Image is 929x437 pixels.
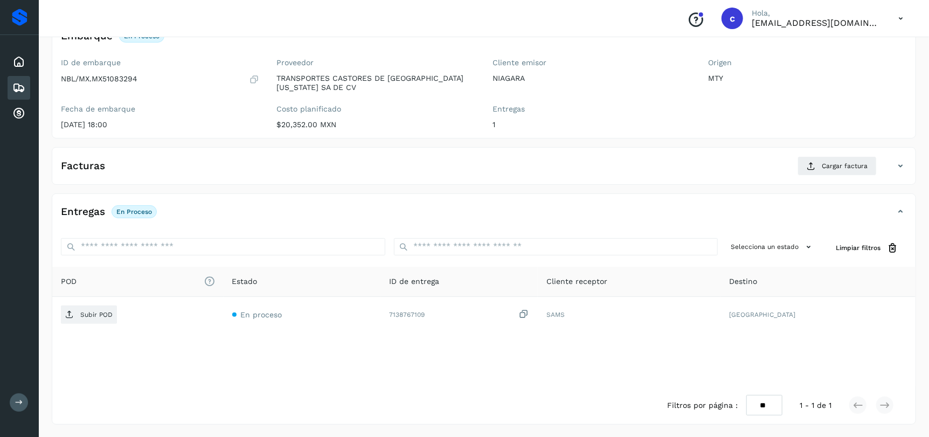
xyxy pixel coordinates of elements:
[752,9,881,18] p: Hola,
[729,276,757,287] span: Destino
[720,297,916,332] td: [GEOGRAPHIC_DATA]
[800,400,831,411] span: 1 - 1 de 1
[61,206,105,218] h4: Entregas
[493,58,691,67] label: Cliente emisor
[277,120,476,129] p: $20,352.00 MXN
[52,27,916,54] div: EmbarqueEn proceso
[61,105,260,114] label: Fecha de embarque
[277,105,476,114] label: Costo planificado
[232,276,258,287] span: Estado
[61,306,117,324] button: Subir POD
[8,50,30,74] div: Inicio
[546,276,607,287] span: Cliente receptor
[493,120,691,129] p: 1
[667,400,738,411] span: Filtros por página :
[8,76,30,100] div: Embarques
[80,311,113,318] p: Subir POD
[116,208,152,216] p: En proceso
[493,74,691,83] p: NIAGARA
[61,276,215,287] span: POD
[827,238,907,258] button: Limpiar filtros
[836,243,881,253] span: Limpiar filtros
[241,310,282,319] span: En proceso
[61,120,260,129] p: [DATE] 18:00
[61,74,137,84] p: NBL/MX.MX51083294
[61,160,105,172] h4: Facturas
[798,156,877,176] button: Cargar factura
[493,105,691,114] label: Entregas
[8,102,30,126] div: Cuentas por cobrar
[822,161,868,171] span: Cargar factura
[52,203,916,230] div: EntregasEn proceso
[61,58,260,67] label: ID de embarque
[538,297,720,332] td: SAMS
[277,74,476,92] p: TRANSPORTES CASTORES DE [GEOGRAPHIC_DATA][US_STATE] SA DE CV
[390,276,440,287] span: ID de entrega
[277,58,476,67] label: Proveedor
[726,238,819,256] button: Selecciona un estado
[709,74,907,83] p: MTY
[52,156,916,184] div: FacturasCargar factura
[390,309,530,320] div: 7138767109
[709,58,907,67] label: Origen
[752,18,881,28] p: cuentasespeciales8_met@castores.com.mx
